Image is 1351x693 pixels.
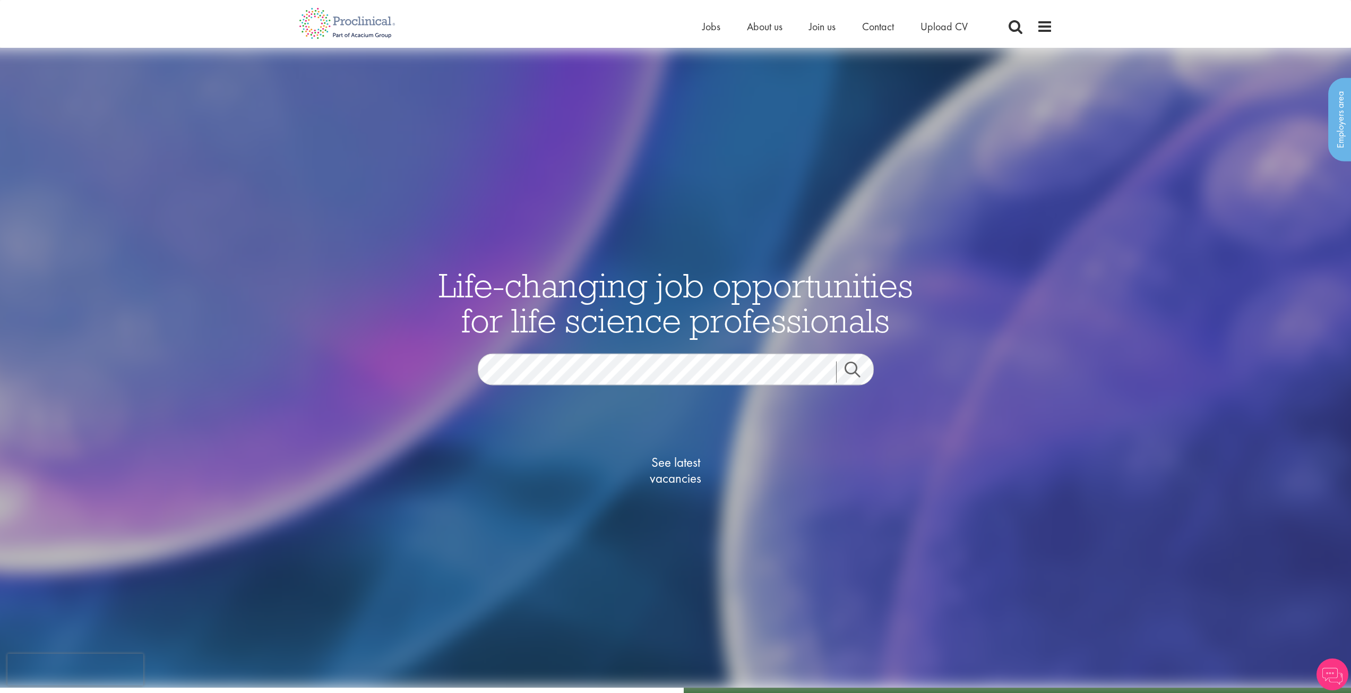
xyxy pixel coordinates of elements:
span: Life-changing job opportunities for life science professionals [438,263,913,341]
a: Upload CV [920,20,968,33]
a: Job search submit button [836,361,882,382]
img: Chatbot [1316,658,1348,690]
span: See latest vacancies [623,454,729,486]
a: Jobs [702,20,720,33]
a: Contact [862,20,894,33]
iframe: reCAPTCHA [7,654,143,686]
a: Join us [809,20,836,33]
a: About us [747,20,782,33]
a: See latestvacancies [623,412,729,528]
